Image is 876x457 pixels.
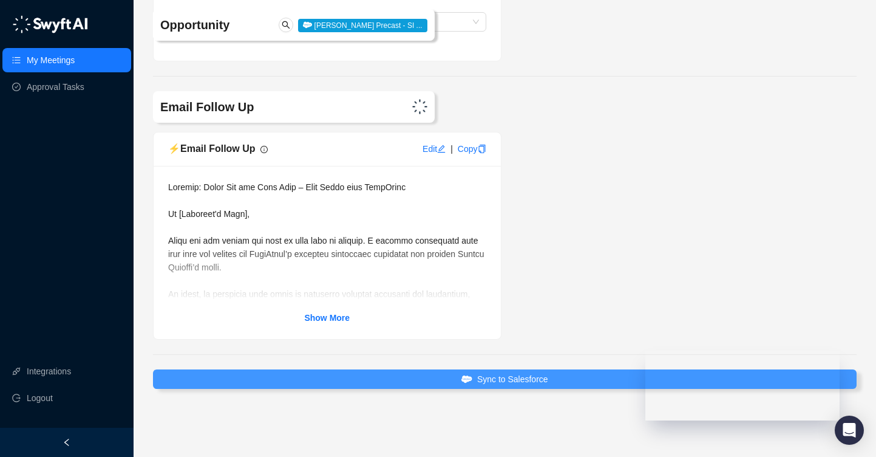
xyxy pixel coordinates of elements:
[63,438,71,447] span: left
[450,142,453,156] div: |
[27,359,71,383] a: Integrations
[27,386,53,410] span: Logout
[477,373,548,386] span: Sync to Salesforce
[27,48,75,72] a: My Meetings
[260,146,268,153] span: info-circle
[412,99,427,114] img: Swyft Logo
[27,75,84,99] a: Approval Tasks
[282,21,290,29] span: search
[298,19,427,32] span: [PERSON_NAME] Precast - SI ...
[168,142,256,156] h5: ⚡️ Email Follow Up
[437,145,446,153] span: edit
[160,98,313,115] h4: Email Follow Up
[160,16,313,33] h4: Opportunity
[478,145,486,153] span: copy
[835,416,864,445] div: Open Intercom Messenger
[645,351,840,421] iframe: Swyft AI Status
[153,369,857,389] button: Sync to Salesforce
[304,313,350,323] strong: Show More
[423,144,446,154] a: Edit
[458,144,486,154] a: Copy
[12,394,21,402] span: logout
[298,20,427,30] a: [PERSON_NAME] Precast - SI ...
[12,15,88,33] img: logo-05li4sbe.png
